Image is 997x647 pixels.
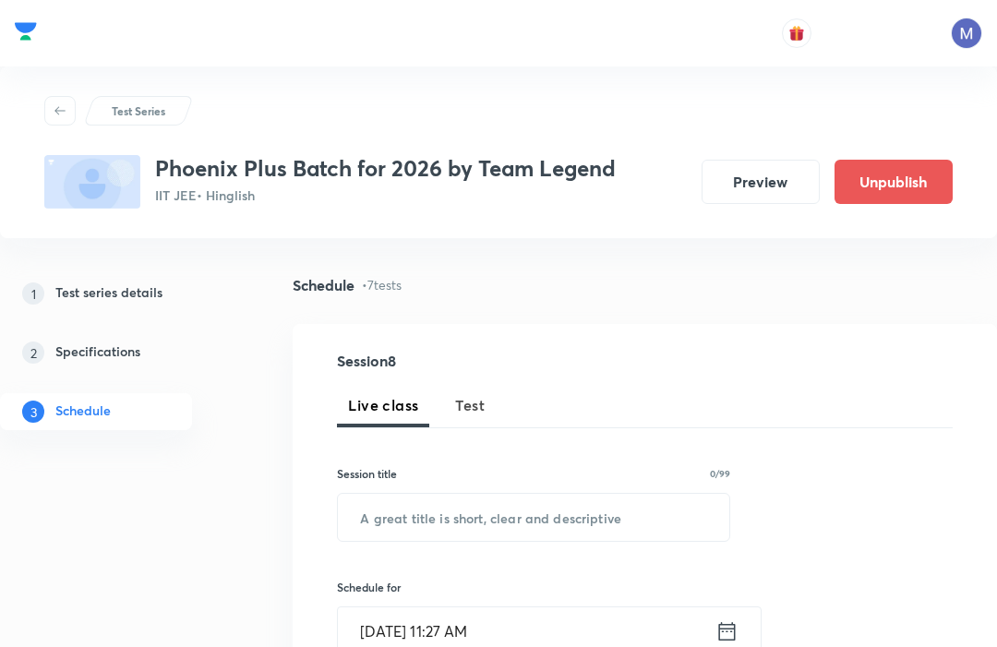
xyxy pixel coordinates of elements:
h6: Schedule for [337,579,730,595]
img: Company Logo [15,18,37,45]
p: 2 [22,341,44,364]
button: Preview [702,160,820,204]
p: 1 [22,282,44,305]
p: 0/99 [710,469,730,478]
p: IIT JEE • Hinglish [155,186,616,205]
input: A great title is short, clear and descriptive [338,494,729,541]
p: Test Series [112,102,165,119]
a: Company Logo [15,18,37,50]
h4: Schedule [293,278,354,293]
h3: Phoenix Plus Batch for 2026 by Team Legend [155,155,616,182]
span: Live class [348,394,418,416]
h5: Specifications [55,341,140,364]
h5: Schedule [55,401,111,423]
p: 3 [22,401,44,423]
img: Mangilal Choudhary [951,18,982,49]
span: Test [455,394,485,416]
h6: Session title [337,465,397,482]
img: avatar [788,25,805,42]
p: • 7 tests [362,275,402,294]
h5: Test series details [55,282,162,305]
button: Unpublish [835,160,953,204]
img: fallback-thumbnail.png [44,155,140,209]
h4: Session 8 [337,353,655,368]
button: avatar [782,18,811,48]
